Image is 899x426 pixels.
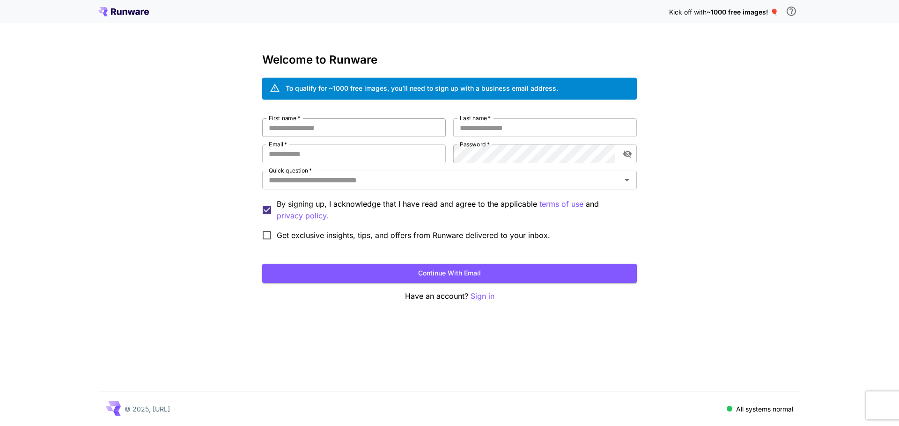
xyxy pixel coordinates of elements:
p: All systems normal [736,404,793,414]
h3: Welcome to Runware [262,53,637,66]
button: By signing up, I acknowledge that I have read and agree to the applicable terms of use and [277,210,329,222]
span: Get exclusive insights, tips, and offers from Runware delivered to your inbox. [277,230,550,241]
label: Quick question [269,166,312,174]
p: terms of use [539,198,583,210]
p: Have an account? [262,290,637,302]
label: Password [460,140,490,148]
label: First name [269,114,300,122]
span: Kick off with [669,8,707,16]
div: To qualify for ~1000 free images, you’ll need to sign up with a business email address. [286,83,558,93]
button: Continue with email [262,264,637,283]
span: ~1000 free images! 🎈 [707,8,778,16]
button: By signing up, I acknowledge that I have read and agree to the applicable and privacy policy. [539,198,583,210]
p: privacy policy. [277,210,329,222]
button: Open [620,173,634,187]
label: Last name [460,114,491,122]
p: © 2025, [URL] [125,404,170,414]
label: Email [269,140,287,148]
p: By signing up, I acknowledge that I have read and agree to the applicable and [277,198,629,222]
button: toggle password visibility [619,145,636,162]
button: Sign in [471,290,494,302]
button: In order to qualify for free credit, you need to sign up with a business email address and click ... [782,2,801,21]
